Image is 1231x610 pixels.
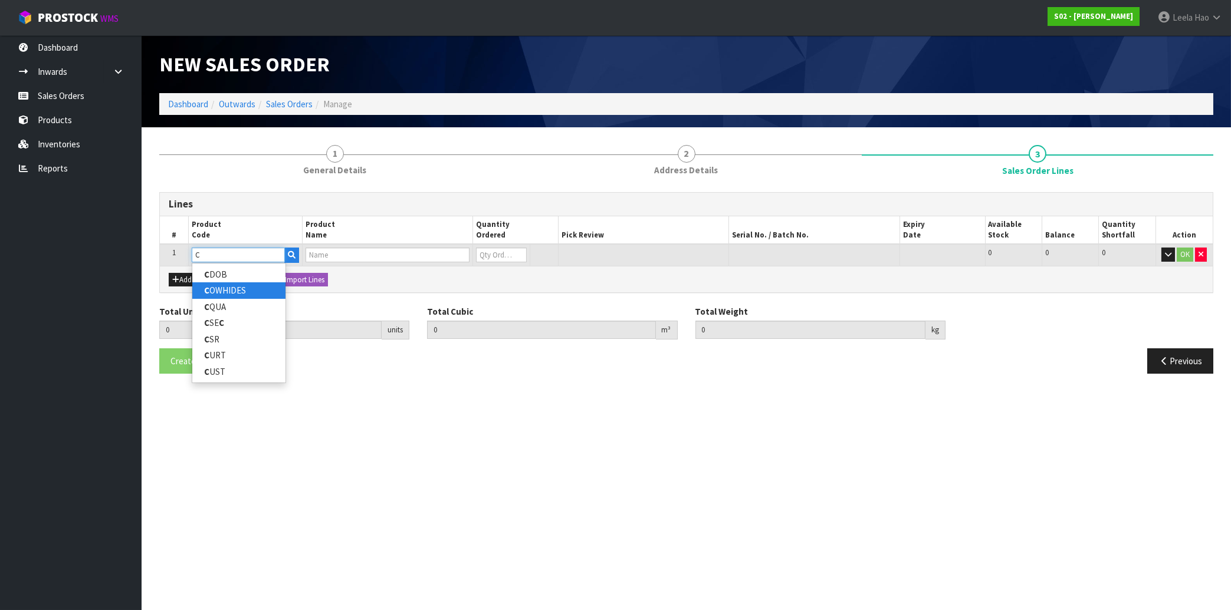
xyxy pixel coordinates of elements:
strong: C [204,334,209,345]
a: CURT [192,347,285,363]
a: COWHIDES [192,282,285,298]
span: Leela [1173,12,1193,23]
th: Quantity Ordered [473,216,559,245]
a: CUST [192,364,285,380]
small: WMS [100,13,119,24]
label: Total Cubic [427,305,473,318]
span: Address Details [655,164,718,176]
strong: C [204,269,209,280]
th: Expiry Date [900,216,985,245]
th: # [160,216,188,245]
strong: C [204,285,209,296]
span: Sales Order Lines [1002,164,1074,177]
label: Total Weight [695,305,749,318]
div: kg [925,321,946,339]
span: 0 [989,248,992,258]
span: 1 [172,248,176,258]
a: CSR [192,331,285,347]
strong: C [204,317,209,328]
img: cube-alt.png [18,10,32,25]
span: Hao [1194,12,1209,23]
th: Product Name [302,216,472,245]
button: Import Lines [274,273,328,287]
strong: C [204,366,209,377]
span: 3 [1029,145,1046,163]
input: Total Units [159,321,382,339]
strong: S02 - [PERSON_NAME] [1054,11,1133,21]
strong: C [219,317,224,328]
span: Sales Order Lines [159,183,1213,383]
input: Code [192,248,285,262]
th: Serial No. / Batch No. [729,216,900,245]
span: 1 [326,145,344,163]
a: Dashboard [168,98,208,110]
th: Pick Review [558,216,728,245]
button: Previous [1147,348,1213,374]
th: Product Code [188,216,302,245]
span: ProStock [38,10,98,25]
label: Total Units [159,305,205,318]
button: Create Order [159,348,230,374]
a: Sales Orders [266,98,313,110]
span: 2 [678,145,695,163]
button: OK [1177,248,1193,262]
input: Name [306,248,470,262]
span: 0 [1102,248,1105,258]
h3: Lines [169,199,1204,210]
input: Total Cubic [427,321,655,339]
button: Add Line [169,273,210,287]
th: Action [1156,216,1213,245]
span: Manage [323,98,352,110]
th: Balance [1042,216,1098,245]
span: Create Order [170,355,219,367]
th: Available Stock [985,216,1042,245]
strong: C [204,349,209,361]
span: General Details [303,164,366,176]
th: Quantity Shortfall [1099,216,1156,245]
input: Qty Ordered [476,248,526,262]
span: 0 [1045,248,1049,258]
div: units [382,321,409,339]
a: CDOB [192,266,285,282]
div: m³ [656,321,678,339]
span: New Sales Order [159,51,330,77]
a: CSEC [192,315,285,331]
a: CQUA [192,299,285,315]
input: Total Weight [695,321,925,339]
a: Outwards [219,98,255,110]
strong: C [204,301,209,312]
